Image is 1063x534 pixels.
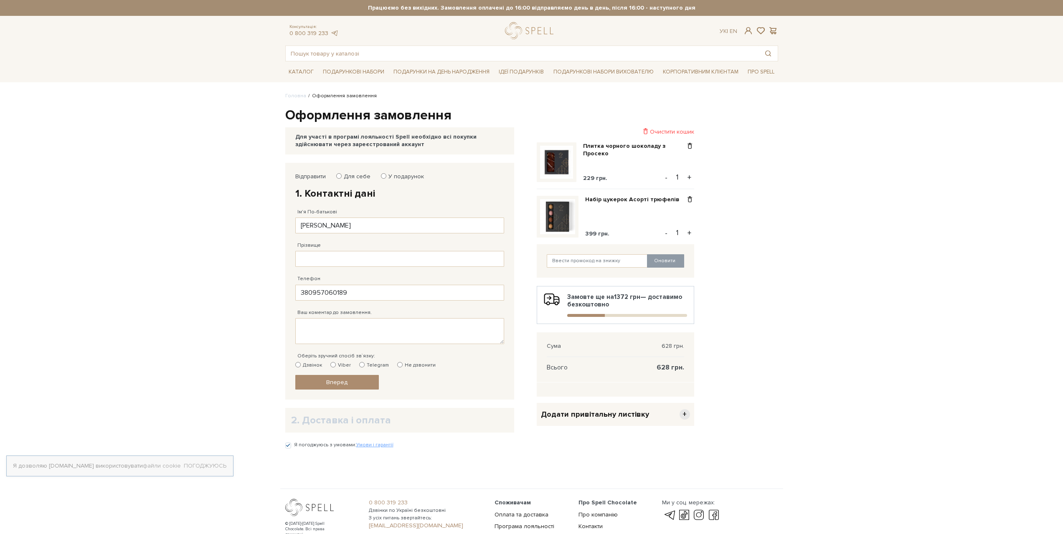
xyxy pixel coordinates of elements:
[547,342,561,350] span: Сума
[336,173,342,179] input: Для себе
[356,442,393,448] a: Умови і гарантії
[578,511,618,518] a: Про компанію
[662,342,684,350] span: 628 грн.
[505,22,557,39] a: logo
[550,65,657,79] a: Подарункові набори вихователю
[285,66,317,78] a: Каталог
[585,230,609,237] span: 399 грн.
[390,66,493,78] a: Подарунки на День народження
[381,173,386,179] input: У подарунок
[289,24,339,30] span: Консультація:
[744,66,778,78] a: Про Spell
[544,293,687,317] div: Замовте ще на — доставимо безкоштовно
[680,409,690,420] span: +
[295,187,504,200] h2: 1. Контактні дані
[306,92,377,100] li: Оформлення замовлення
[578,499,637,506] span: Про Spell Chocolate
[583,175,607,182] span: 229 грн.
[540,146,573,179] img: Плитка чорного шоколаду з Просеко
[614,293,640,301] b: 1372 грн
[727,28,728,35] span: |
[297,208,337,216] label: Ім'я По-батькові
[338,173,370,180] label: Для себе
[759,46,778,61] button: Пошук товару у каталозі
[7,462,233,470] div: Я дозволяю [DOMAIN_NAME] використовувати
[297,275,320,283] label: Телефон
[285,93,306,99] a: Головна
[692,510,706,520] a: instagram
[583,142,685,157] a: Плитка чорного шоколаду з Просеко
[707,510,721,520] a: facebook
[685,227,694,239] button: +
[297,309,372,316] label: Ваш коментар до замовлення.
[143,462,181,469] a: файли cookie
[677,510,691,520] a: tik-tok
[662,510,676,520] a: telegram
[295,362,301,367] input: Дзвінок
[495,499,531,506] span: Споживачам
[720,28,737,35] div: Ук
[184,462,226,470] a: Погоджуюсь
[541,410,649,419] span: Додати привітальну листівку
[662,171,670,184] button: -
[730,28,737,35] a: En
[320,66,388,78] a: Подарункові набори
[397,362,403,367] input: Не дзвонити
[295,362,322,369] label: Дзвінок
[285,107,778,124] h1: Оформлення замовлення
[495,511,548,518] a: Оплата та доставка
[662,227,670,239] button: -
[397,362,436,369] label: Не дзвонити
[289,30,328,37] a: 0 800 319 233
[359,362,365,367] input: Telegram
[578,523,603,530] a: Контакти
[647,254,684,268] button: Оновити
[359,362,389,369] label: Telegram
[297,242,321,249] label: Прізвище
[369,514,485,522] span: З усіх питань звертайтесь:
[585,196,685,203] a: Набір цукерок Асорті трюфелів
[297,352,375,360] label: Оберіть зручний спосіб зв`язку:
[547,364,568,371] span: Всього
[369,507,485,514] span: Дзвінки по Україні безкоштовні
[286,46,759,61] input: Пошук товару у каталозі
[383,173,424,180] label: У подарунок
[330,362,351,369] label: Viber
[537,128,694,136] div: Очистити кошик
[495,66,547,78] a: Ідеї подарунків
[540,199,575,234] img: Набір цукерок Асорті трюфелів
[547,254,648,268] input: Ввести промокод на знижку
[295,173,326,180] label: Відправити
[291,414,508,427] h2: 2. Доставка і оплата
[295,133,504,148] div: Для участі в програмі лояльності Spell необхідно всі покупки здійснювати через зареєстрований акк...
[369,499,485,506] a: 0 800 319 233
[285,4,778,12] strong: Працюємо без вихідних. Замовлення оплачені до 16:00 відправляємо день в день, після 16:00 - насту...
[326,379,348,386] span: Вперед
[330,30,339,37] a: telegram
[294,441,393,449] label: Я погоджуюсь з умовами:
[495,523,554,530] a: Програма лояльності
[685,171,694,184] button: +
[660,65,742,79] a: Корпоративним клієнтам
[369,522,485,529] a: [EMAIL_ADDRESS][DOMAIN_NAME]
[657,364,684,371] span: 628 грн.
[330,362,336,367] input: Viber
[662,499,721,506] div: Ми у соц. мережах:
